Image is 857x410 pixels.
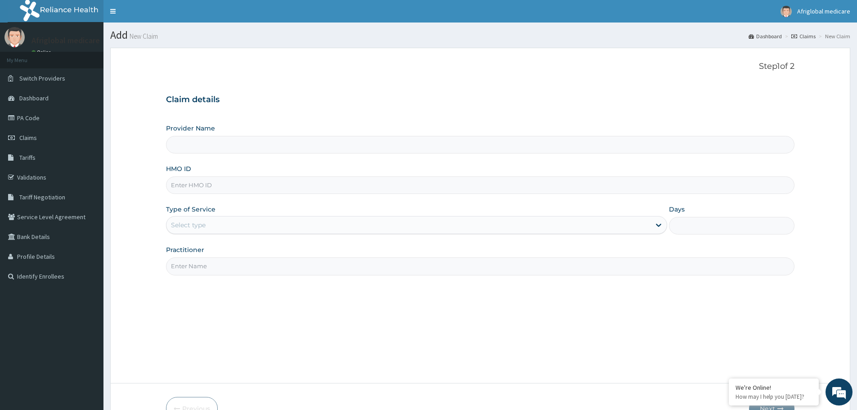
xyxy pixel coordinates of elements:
[128,33,158,40] small: New Claim
[19,134,37,142] span: Claims
[669,205,685,214] label: Days
[4,27,25,47] img: User Image
[166,124,215,133] label: Provider Name
[19,94,49,102] span: Dashboard
[110,29,850,41] h1: Add
[31,49,53,55] a: Online
[166,62,794,72] p: Step 1 of 2
[797,7,850,15] span: Afriglobal medicare
[166,245,204,254] label: Practitioner
[19,193,65,201] span: Tariff Negotiation
[166,176,794,194] input: Enter HMO ID
[31,36,100,45] p: Afriglobal medicare
[166,95,794,105] h3: Claim details
[749,32,782,40] a: Dashboard
[19,153,36,162] span: Tariffs
[736,393,812,401] p: How may I help you today?
[19,74,65,82] span: Switch Providers
[166,257,794,275] input: Enter Name
[781,6,792,17] img: User Image
[736,383,812,392] div: We're Online!
[791,32,816,40] a: Claims
[166,164,191,173] label: HMO ID
[171,221,206,230] div: Select type
[166,205,215,214] label: Type of Service
[817,32,850,40] li: New Claim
